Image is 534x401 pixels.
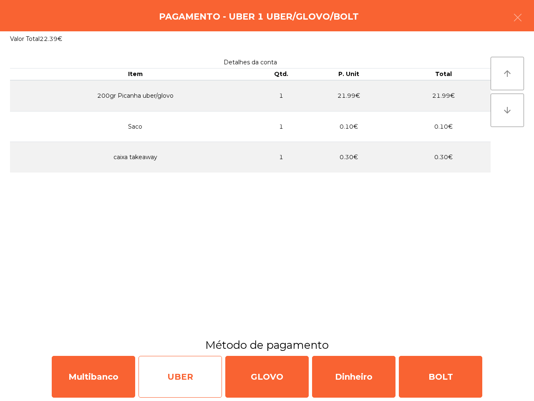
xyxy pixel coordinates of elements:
[396,142,491,173] td: 0.30€
[396,80,491,112] td: 21.99€
[261,80,302,112] td: 1
[225,356,309,398] div: GLOVO
[491,57,524,90] button: arrow_upward
[396,69,491,80] th: Total
[399,356,482,398] div: BOLT
[302,69,396,80] th: P. Unit
[159,10,359,23] h4: Pagamento - Uber 1 Uber/Glovo/Bolt
[302,142,396,173] td: 0.30€
[502,105,512,115] i: arrow_downward
[10,80,261,112] td: 200gr Picanha uber/glovo
[139,356,222,398] div: UBER
[261,111,302,142] td: 1
[491,94,524,127] button: arrow_downward
[10,111,261,142] td: Saco
[40,35,62,43] span: 22.39€
[6,338,528,353] h3: Método de pagamento
[224,58,277,66] span: Detalhes da conta
[261,142,302,173] td: 1
[261,69,302,80] th: Qtd.
[10,69,261,80] th: Item
[502,69,512,79] i: arrow_upward
[396,111,491,142] td: 0.10€
[302,111,396,142] td: 0.10€
[302,80,396,112] td: 21.99€
[312,356,395,398] div: Dinheiro
[10,35,40,43] span: Valor Total
[10,142,261,173] td: caixa takeaway
[52,356,135,398] div: Multibanco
